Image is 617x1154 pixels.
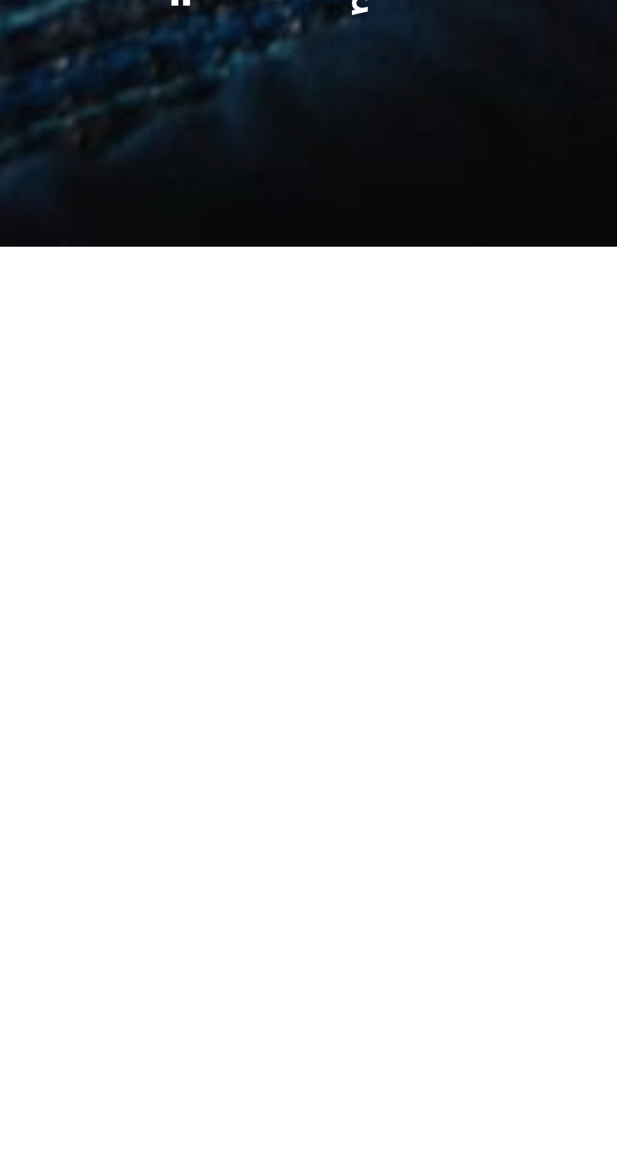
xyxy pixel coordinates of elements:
[336,815,557,842] font: ضمن أفضل 1% من المدارس الدولية المعتمدة عالميًا.
[336,805,592,851] button: ضمن أفضل 1% من المدارس الدولية المعتمدة عالميًا.
[336,710,592,757] button: مدرسة واحدة متصلة بالبكالوريا الدولية، إمكانيات لا حصر لها.
[25,376,302,426] font: مدرسة واحدة للبكالوريا الدولية، إمكانيات لا حصر لها
[25,752,325,785] font: تجعل مدرسة إيستوود من
[336,862,572,889] font: لقد بدأنا في استخدام الإنترنت قبل فترة طويلة من ظهور الوباء.
[336,980,592,1012] button: ثلاثة برامج متنوعة للمرحلة الثانوية.
[25,713,180,746] font: أهم 7 أسباب
[96,199,184,248] font: ألهم.
[96,253,293,301] font: أبدع. ابتكر.
[336,899,592,932] button: معلمينا هم متعلمين مدى الحياة.
[13,1048,239,1141] section: لافتة ملفات تعريف الارتباط
[336,852,592,899] button: لقد بدأنا في استخدام الإنترنت قبل فترة طويلة من ظهور الوباء.
[25,792,207,824] font: أفضل المدارس
[336,990,498,1003] font: ثلاثة برامج متنوعة للمرحلة الثانوية.
[336,768,529,795] font: اللغة الإنجليزية (IB) واللغة الفرنسية (IB) مترابطتان بشكل مفرط.
[47,855,91,864] font: تقدم [DATE]
[25,844,113,875] a: تقدم [DATE]
[25,1106,58,1129] button: يقبل
[336,943,552,970] font: برنامج قائم على منهج مونتيسوري لبناء أساس متين.
[336,909,486,922] font: معلمينا هم متعلمين مدى الحياة.
[25,1062,223,1092] font: باستخدامك هذا الموقع، فإنك توافق على استخدامنا لملفات تعريف الارتباط. نستخدم ملفات تعريف الارتباط...
[336,933,592,979] button: برنامج قائم على منهج مونتيسوري لبناء أساس متين.
[35,1113,48,1122] font: يقبل
[25,309,425,345] font: تعد مدرسة إيستوود مدرسة مستمرة في برنامج البكالوريا الدولية، وتؤكد على أهمية سد الفجوة بين النظري...
[336,720,574,748] font: مدرسة واحدة متصلة بالبكالوريا الدولية، إمكانيات لا حصر لها.
[336,758,592,804] button: اللغة الإنجليزية (IB) واللغة الفرنسية (IB) مترابطتان بشكل مفرط.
